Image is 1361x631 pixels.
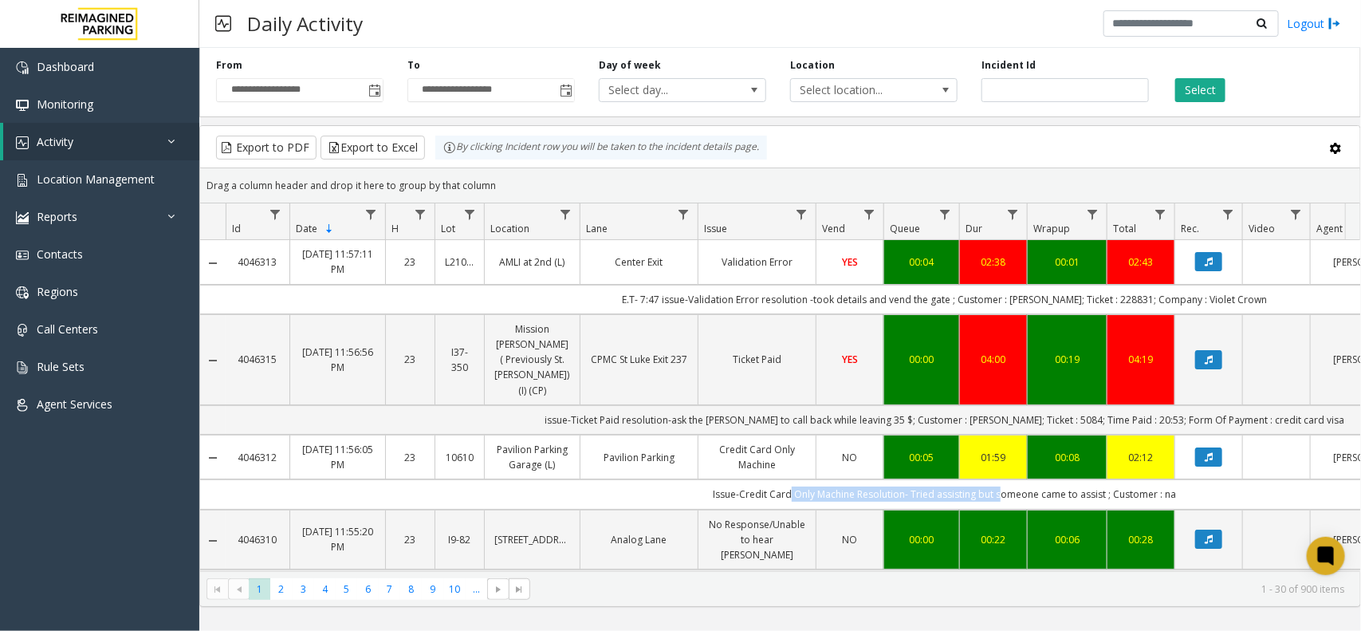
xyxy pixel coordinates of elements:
img: 'icon' [16,286,29,299]
span: Go to the last page [513,583,526,596]
a: Validation Error [708,254,806,270]
h3: Daily Activity [239,4,371,43]
a: H Filter Menu [410,203,431,225]
a: Activity [3,123,199,160]
a: 23 [395,532,425,547]
span: YES [842,353,858,366]
a: [DATE] 11:55:20 PM [300,524,376,554]
div: 02:43 [1117,254,1165,270]
div: 04:00 [970,352,1017,367]
div: 00:06 [1037,532,1097,547]
a: [DATE] 11:57:11 PM [300,246,376,277]
a: Dur Filter Menu [1002,203,1024,225]
a: 00:00 [894,352,950,367]
span: Go to the last page [509,578,530,601]
span: Page 8 [400,578,422,600]
img: infoIcon.svg [443,141,456,154]
img: 'icon' [16,324,29,337]
a: Lane Filter Menu [673,203,694,225]
span: Toggle popup [557,79,574,101]
a: 23 [395,450,425,465]
a: [STREET_ADDRESS] [494,532,570,547]
a: NO [826,532,874,547]
a: Logout [1287,15,1341,32]
a: I9-82 [445,532,474,547]
a: 04:19 [1117,352,1165,367]
img: 'icon' [16,136,29,149]
div: By clicking Incident row you will be taken to the incident details page. [435,136,767,160]
div: 00:00 [894,532,950,547]
a: 00:01 [1037,254,1097,270]
span: Video [1249,222,1275,235]
a: Id Filter Menu [265,203,286,225]
span: Rec. [1181,222,1199,235]
span: Go to the next page [492,583,505,596]
label: Day of week [599,58,661,73]
span: Wrapup [1033,222,1070,235]
a: Issue Filter Menu [791,203,812,225]
span: Queue [890,222,920,235]
span: Agent Services [37,396,112,412]
img: pageIcon [215,4,231,43]
img: 'icon' [16,61,29,74]
a: YES [826,352,874,367]
a: Rec. Filter Menu [1217,203,1239,225]
span: Lot [441,222,455,235]
span: Rule Sets [37,359,85,374]
span: Sortable [323,223,336,235]
button: Select [1175,78,1225,102]
a: 00:05 [894,450,950,465]
div: 02:38 [970,254,1017,270]
span: Page 3 [293,578,314,600]
span: Total [1113,222,1136,235]
span: Page 10 [444,578,466,600]
a: 4046310 [235,532,280,547]
a: Center Exit [590,254,688,270]
a: 02:12 [1117,450,1165,465]
span: Location [490,222,529,235]
a: Vend Filter Menu [859,203,880,225]
a: Credit Card Only Machine [708,442,806,472]
a: Location Filter Menu [555,203,576,225]
div: Data table [200,203,1360,571]
span: Reports [37,209,77,224]
span: Dur [966,222,982,235]
a: 00:22 [970,532,1017,547]
a: Total Filter Menu [1150,203,1171,225]
span: Page 11 [466,578,487,600]
button: Export to PDF [216,136,317,160]
div: Drag a column header and drop it here to group by that column [200,172,1360,199]
a: 4046312 [235,450,280,465]
a: Date Filter Menu [360,203,382,225]
a: Collapse Details [200,257,226,270]
span: Lane [586,222,608,235]
a: 00:04 [894,254,950,270]
span: Location Management [37,172,155,187]
span: Date [296,222,317,235]
span: Go to the next page [487,578,509,601]
img: 'icon' [16,249,29,262]
img: 'icon' [16,361,29,374]
img: 'icon' [16,174,29,187]
label: Incident Id [981,58,1036,73]
img: logout [1328,15,1341,32]
a: No Response/Unable to hear [PERSON_NAME] [708,517,806,563]
span: YES [842,255,858,269]
a: 00:28 [1117,532,1165,547]
span: Monitoring [37,97,93,112]
span: Activity [37,134,73,149]
a: 00:19 [1037,352,1097,367]
a: 23 [395,352,425,367]
span: Page 6 [357,578,379,600]
span: Issue [704,222,727,235]
a: Wrapup Filter Menu [1082,203,1103,225]
span: Page 1 [249,578,270,600]
label: Location [790,58,835,73]
a: NO [826,450,874,465]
